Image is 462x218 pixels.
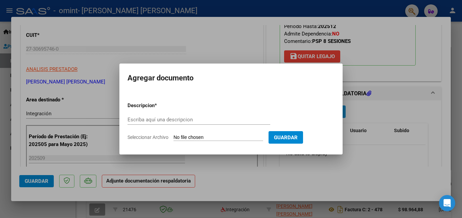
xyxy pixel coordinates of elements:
button: Guardar [269,131,303,144]
span: Guardar [274,135,298,141]
p: Descripcion [128,102,190,110]
div: Open Intercom Messenger [439,195,455,211]
h2: Agregar documento [128,72,334,84]
span: Seleccionar Archivo [128,135,168,140]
